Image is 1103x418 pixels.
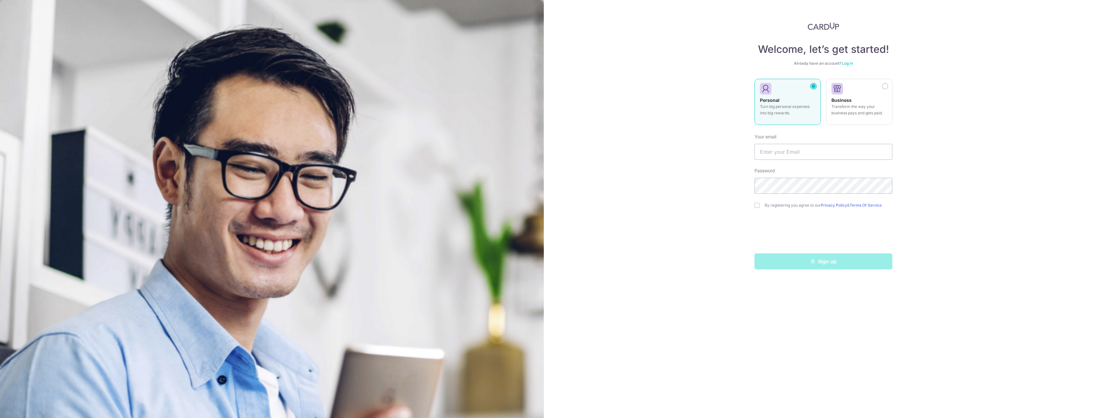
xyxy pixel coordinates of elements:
div: Already have an account? [754,61,892,66]
p: Turn big personal expenses into big rewards. [760,103,815,116]
label: Your email [754,134,776,140]
img: CardUp Logo [808,22,839,30]
h4: Welcome, let’s get started! [754,43,892,56]
label: By registering you agree to our & [765,203,892,208]
label: Password [754,168,775,174]
iframe: reCAPTCHA [775,221,872,246]
p: Transform the way your business pays and gets paid. [831,103,887,116]
a: Terms Of Service [850,203,882,208]
input: Enter your Email [754,144,892,160]
strong: Business [831,97,852,103]
a: Personal Turn big personal expenses into big rewards. [754,79,821,129]
strong: Personal [760,97,779,103]
a: Log in [842,61,853,66]
a: Business Transform the way your business pays and gets paid. [826,79,892,129]
a: Privacy Policy [821,203,847,208]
